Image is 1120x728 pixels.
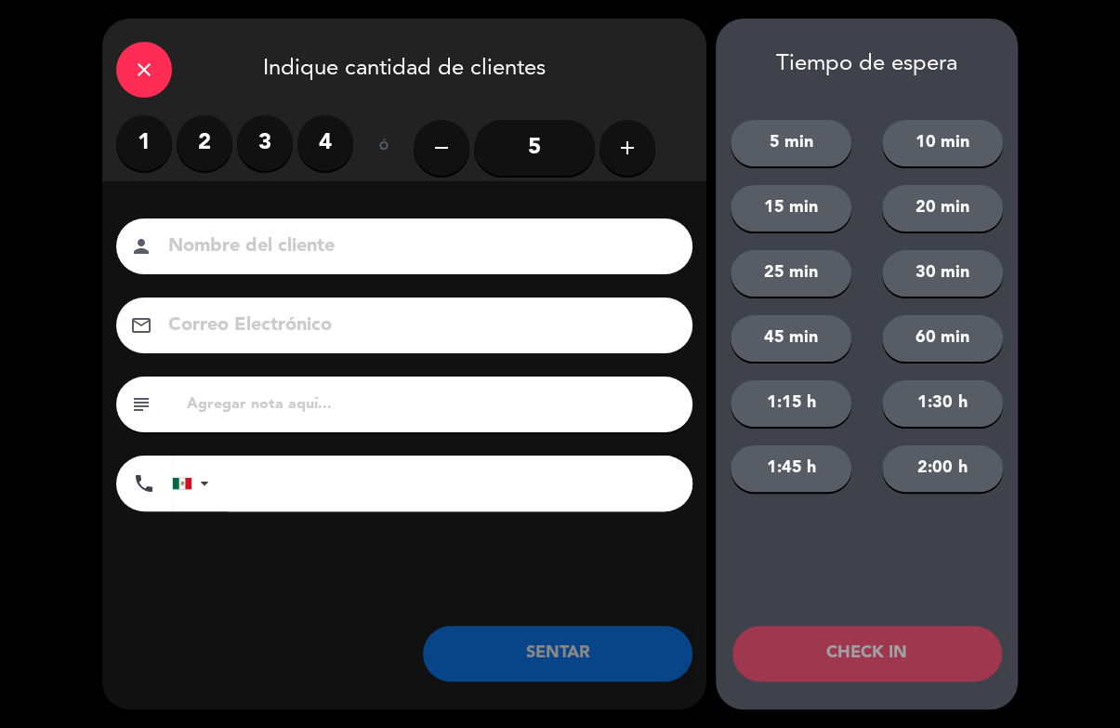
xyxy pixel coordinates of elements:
div: Tiempo de espera [716,51,1018,78]
button: 10 min [882,120,1003,166]
i: email [130,314,152,337]
button: 1:30 h [882,380,1003,427]
button: 5 min [731,120,851,166]
input: Agregar nota aquí... [185,391,679,417]
button: 25 min [731,250,851,297]
i: phone [133,472,155,495]
i: add [616,137,639,159]
label: 2 [177,115,232,171]
button: 45 min [731,315,851,362]
div: ó [353,115,414,180]
i: person [130,235,152,258]
button: add [600,120,655,176]
button: 60 min [882,315,1003,362]
button: 30 min [882,250,1003,297]
label: 1 [116,115,172,171]
button: SENTAR [423,626,692,682]
div: Mexico (México): +52 [173,457,216,510]
button: 2:00 h [882,445,1003,492]
i: close [133,59,155,81]
label: 4 [297,115,353,171]
button: 1:45 h [731,445,851,492]
i: subject [130,393,152,416]
button: CHECK IN [732,626,1002,682]
div: Indique cantidad de clientes [102,19,706,115]
input: Correo Electrónico [166,310,668,342]
label: 3 [237,115,293,171]
button: 15 min [731,185,851,232]
button: 1:15 h [731,380,851,427]
input: Nombre del cliente [166,231,668,263]
i: remove [430,137,453,159]
button: 20 min [882,185,1003,232]
button: remove [414,120,469,176]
